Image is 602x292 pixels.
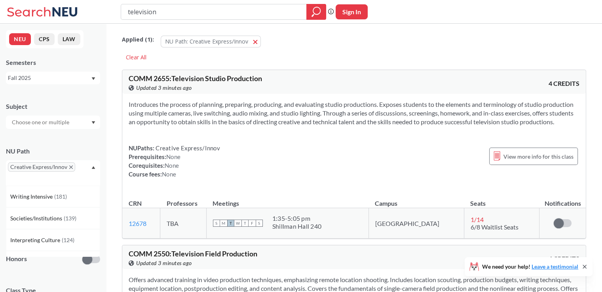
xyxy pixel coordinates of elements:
[336,4,368,19] button: Sign In
[129,220,146,227] a: 12678
[127,5,301,19] input: Class, professor, course number, "phrase"
[136,83,192,92] span: Updated 3 minutes ago
[161,36,261,47] button: NU Path: Creative Express/Innov
[8,162,75,172] span: Creative Express/InnovX to remove pill
[368,208,464,239] td: [GEOGRAPHIC_DATA]
[91,77,95,80] svg: Dropdown arrow
[272,222,321,230] div: Shillman Hall 240
[91,121,95,124] svg: Dropdown arrow
[368,191,464,208] th: Campus
[241,220,249,227] span: T
[129,74,262,83] span: COMM 2655 : Television Studio Production
[6,160,100,186] div: Creative Express/InnovX to remove pillDropdown arrowWriting Intensive(181)Societies/Institutions(...
[64,215,76,222] span: ( 139 )
[122,35,154,44] span: Applied ( 1 ):
[129,249,257,258] span: COMM 2550 : Television Field Production
[539,191,586,208] th: Notifications
[6,102,100,111] div: Subject
[6,147,100,155] div: NU Path
[69,165,73,169] svg: X to remove pill
[160,208,206,239] td: TBA
[471,223,518,231] span: 6/8 Waitlist Seats
[6,58,100,67] div: Semesters
[8,118,74,127] input: Choose one or multiple
[306,4,326,20] div: magnifying glass
[10,236,62,245] span: Interpreting Culture
[234,220,241,227] span: W
[256,220,263,227] span: S
[549,79,579,88] span: 4 CREDITS
[471,216,484,223] span: 1 / 14
[162,171,176,178] span: None
[136,259,192,267] span: Updated 3 minutes ago
[10,214,64,223] span: Societies/Institutions
[129,100,579,126] section: Introduces the process of planning, preparing, producing, and evaluating studio productions. Expo...
[227,220,234,227] span: T
[160,191,206,208] th: Professors
[165,38,248,45] span: NU Path: Creative Express/Innov
[166,153,180,160] span: None
[213,220,220,227] span: S
[272,214,321,222] div: 1:35 - 5:05 pm
[54,193,67,200] span: ( 181 )
[122,51,150,63] div: Clear All
[549,254,579,263] span: 4 CREDITS
[34,33,55,45] button: CPS
[58,33,80,45] button: LAW
[464,191,539,208] th: Seats
[6,254,27,264] p: Honors
[62,237,74,243] span: ( 124 )
[129,199,142,208] div: CRN
[9,33,31,45] button: NEU
[6,72,100,84] div: Fall 2025Dropdown arrow
[311,6,321,17] svg: magnifying glass
[91,166,95,169] svg: Dropdown arrow
[10,192,54,201] span: Writing Intensive
[249,220,256,227] span: F
[503,152,574,161] span: View more info for this class
[154,144,220,152] span: Creative Express/Innov
[482,264,578,269] span: We need your help!
[532,263,578,270] a: Leave a testimonial
[206,191,368,208] th: Meetings
[220,220,227,227] span: M
[165,162,179,169] span: None
[6,116,100,129] div: Dropdown arrow
[8,74,91,82] div: Fall 2025
[129,144,220,178] div: NUPaths: Prerequisites: Corequisites: Course fees:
